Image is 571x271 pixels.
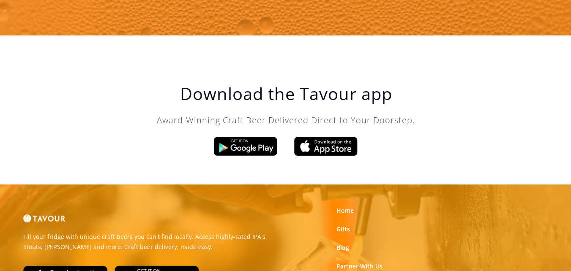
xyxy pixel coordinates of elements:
a: Blog [336,244,349,252]
a: Partner With Us [336,262,382,271]
p: Fill your fridge with unique craft beers you can't find locally. Access highly-rated IPA's, Stout... [23,232,279,252]
a: Gifts [336,225,350,233]
h1: Download the Tavour app [117,84,455,104]
p: Award-Winning Craft Beer Delivered Direct to Your Doorstep. [117,114,455,127]
a: Home [336,206,354,215]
